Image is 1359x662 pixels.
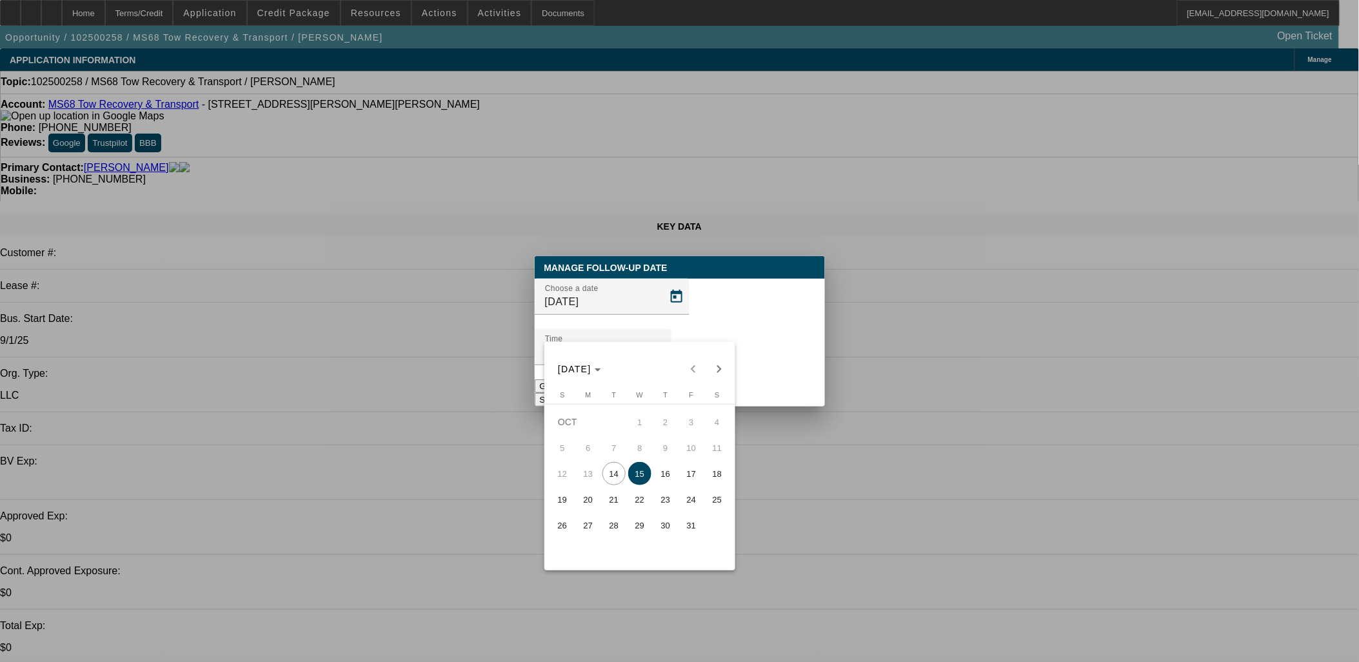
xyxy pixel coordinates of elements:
span: 11 [706,436,729,459]
span: 30 [654,514,677,537]
button: Choose month and year [553,357,606,381]
button: October 6, 2025 [575,435,601,461]
button: October 17, 2025 [679,461,704,486]
span: 10 [680,436,703,459]
span: 5 [551,436,574,459]
button: October 16, 2025 [653,461,679,486]
span: 26 [551,514,574,537]
span: 6 [577,436,600,459]
span: [DATE] [558,364,591,374]
span: 23 [654,488,677,511]
span: S [560,391,564,399]
button: October 21, 2025 [601,486,627,512]
span: 27 [577,514,600,537]
span: W [637,391,643,399]
span: 20 [577,488,600,511]
button: October 11, 2025 [704,435,730,461]
button: October 2, 2025 [653,409,679,435]
button: October 7, 2025 [601,435,627,461]
span: 13 [577,462,600,485]
button: October 26, 2025 [550,512,575,538]
span: M [585,391,591,399]
span: 24 [680,488,703,511]
span: T [612,391,617,399]
span: 28 [602,514,626,537]
button: October 9, 2025 [653,435,679,461]
span: 4 [706,410,729,434]
span: 3 [680,410,703,434]
button: Next month [706,356,732,382]
button: October 3, 2025 [679,409,704,435]
span: 12 [551,462,574,485]
span: 8 [628,436,651,459]
button: October 27, 2025 [575,512,601,538]
span: 14 [602,462,626,485]
span: 15 [628,462,651,485]
button: October 14, 2025 [601,461,627,486]
button: October 31, 2025 [679,512,704,538]
span: 9 [654,436,677,459]
button: October 13, 2025 [575,461,601,486]
button: October 12, 2025 [550,461,575,486]
span: S [715,391,719,399]
button: October 4, 2025 [704,409,730,435]
span: 17 [680,462,703,485]
span: 29 [628,514,651,537]
button: October 28, 2025 [601,512,627,538]
span: 22 [628,488,651,511]
span: 19 [551,488,574,511]
span: 25 [706,488,729,511]
button: October 24, 2025 [679,486,704,512]
span: 1 [628,410,651,434]
span: F [689,391,694,399]
span: 2 [654,410,677,434]
button: October 8, 2025 [627,435,653,461]
button: October 20, 2025 [575,486,601,512]
button: October 25, 2025 [704,486,730,512]
button: October 22, 2025 [627,486,653,512]
button: October 18, 2025 [704,461,730,486]
span: T [664,391,668,399]
button: October 1, 2025 [627,409,653,435]
td: OCT [550,409,627,435]
button: October 29, 2025 [627,512,653,538]
button: October 10, 2025 [679,435,704,461]
button: October 23, 2025 [653,486,679,512]
button: October 19, 2025 [550,486,575,512]
span: 16 [654,462,677,485]
span: 21 [602,488,626,511]
button: October 15, 2025 [627,461,653,486]
span: 7 [602,436,626,459]
button: October 30, 2025 [653,512,679,538]
span: 18 [706,462,729,485]
span: 31 [680,514,703,537]
button: October 5, 2025 [550,435,575,461]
